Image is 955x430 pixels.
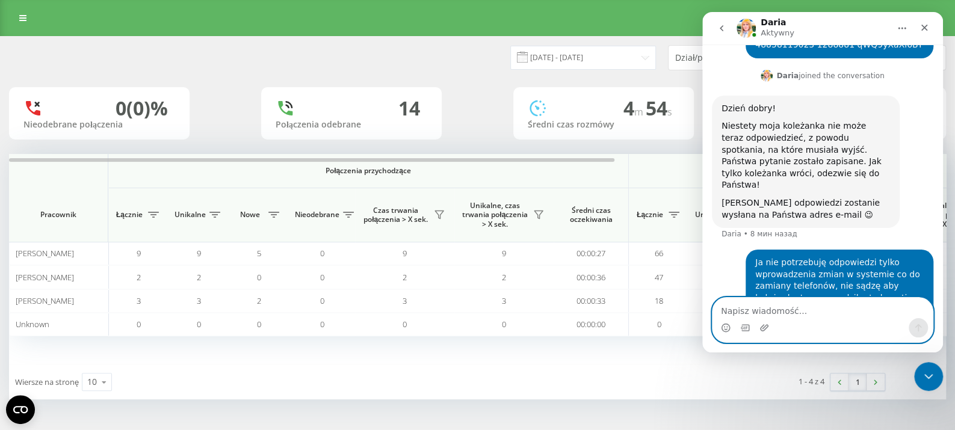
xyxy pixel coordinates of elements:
[554,265,629,289] td: 00:00:36
[655,295,663,306] span: 18
[137,248,141,259] span: 9
[502,248,506,259] span: 9
[137,272,141,283] span: 2
[563,206,619,224] span: Średni czas oczekiwania
[554,289,629,313] td: 00:00:33
[116,97,168,120] div: 0 (0)%
[403,319,407,330] span: 0
[257,295,261,306] span: 2
[235,210,265,220] span: Nowe
[19,210,97,220] span: Pracownik
[16,319,49,330] span: Unknown
[657,319,661,330] span: 0
[667,105,672,118] span: s
[799,375,824,387] div: 1 - 4 z 4
[646,95,672,121] span: 54
[16,295,74,306] span: [PERSON_NAME]
[554,242,629,265] td: 00:00:27
[675,53,819,63] div: Dział/pracownik
[197,295,201,306] span: 3
[702,12,943,352] iframe: Intercom live chat
[257,272,261,283] span: 0
[197,248,201,259] span: 9
[320,319,324,330] span: 0
[502,295,506,306] span: 3
[623,95,646,121] span: 4
[361,206,430,224] span: Czas trwania połączenia > X sek.
[554,313,629,336] td: 00:00:00
[23,120,175,130] div: Nieodebrane połączenia
[655,248,663,259] span: 66
[114,210,144,220] span: Łącznie
[140,166,597,176] span: Połączenia przychodzące
[655,272,663,283] span: 47
[16,248,74,259] span: [PERSON_NAME]
[257,248,261,259] span: 5
[502,319,506,330] span: 0
[460,201,530,229] span: Unikalne, czas trwania połączenia > X sek.
[276,120,427,130] div: Połączenia odebrane
[914,362,943,391] iframe: Intercom live chat
[528,120,679,130] div: Średni czas rozmówy
[848,373,867,390] a: 1
[175,210,206,220] span: Unikalne
[87,376,97,388] div: 10
[15,376,79,387] span: Wiersze na stronę
[197,319,201,330] span: 0
[137,319,141,330] span: 0
[257,319,261,330] span: 0
[295,210,339,220] span: Nieodebrane
[403,272,407,283] span: 2
[320,295,324,306] span: 0
[635,210,665,220] span: Łącznie
[6,395,35,424] button: Open CMP widget
[634,105,646,118] span: m
[502,272,506,283] span: 2
[398,97,420,120] div: 14
[403,248,407,259] span: 9
[320,272,324,283] span: 0
[137,295,141,306] span: 3
[16,272,74,283] span: [PERSON_NAME]
[695,210,726,220] span: Unikalne
[320,248,324,259] span: 0
[403,295,407,306] span: 3
[197,272,201,283] span: 2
